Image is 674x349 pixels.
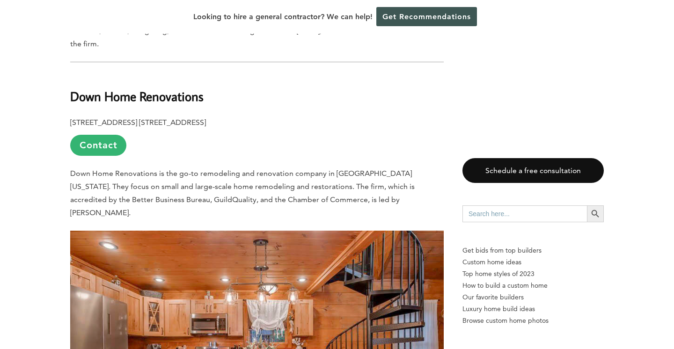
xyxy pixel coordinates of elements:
[70,169,415,217] span: Down Home Renovations is the go-to remodeling and renovation company in [GEOGRAPHIC_DATA][US_STAT...
[462,256,604,268] a: Custom home ideas
[376,7,477,26] a: Get Recommendations
[590,209,601,219] svg: Search
[462,303,604,315] a: Luxury home build ideas
[462,205,587,222] input: Search here...
[70,118,206,127] b: [STREET_ADDRESS] [STREET_ADDRESS]
[462,280,604,291] a: How to build a custom home
[70,135,126,156] a: Contact
[462,315,604,327] a: Browse custom home photos
[70,88,204,104] b: Down Home Renovations
[462,291,604,303] a: Our favorite builders
[462,268,604,280] a: Top home styles of 2023
[462,158,604,183] a: Schedule a free consultation
[462,245,604,256] p: Get bids from top builders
